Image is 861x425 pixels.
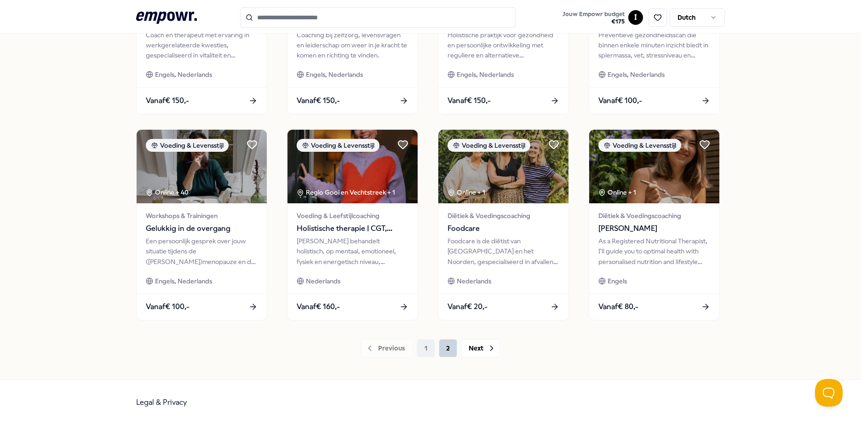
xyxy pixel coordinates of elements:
[563,18,625,25] span: € 175
[146,30,258,61] div: Coach en therapeut met ervaring in werkgerelateerde kwesties, gespecialiseerd in vitaliteit en vo...
[439,339,457,357] button: 2
[297,223,408,235] span: Holistische therapie | CGT, Mindfulness en BodyBreathwork
[155,276,212,286] span: Engels, Nederlands
[563,11,625,18] span: Jouw Empowr budget
[155,69,212,80] span: Engels, Nederlands
[297,30,408,61] div: Coaching bij zelfzorg, levensvragen en leiderschap om weer in je kracht te komen en richting te v...
[598,301,638,313] span: Vanaf € 80,-
[461,339,500,357] button: Next
[306,276,340,286] span: Nederlands
[448,187,485,197] div: Online + 1
[598,236,710,267] div: As a Registered Nutritional Therapist, I'll guide you to optimal health with personalised nutriti...
[438,130,568,203] img: package image
[146,301,189,313] span: Vanaf € 100,-
[598,187,636,197] div: Online + 1
[297,95,340,107] span: Vanaf € 150,-
[146,187,189,197] div: Online + 40
[598,223,710,235] span: [PERSON_NAME]
[306,69,363,80] span: Engels, Nederlands
[146,211,258,221] span: Workshops & Trainingen
[297,139,379,152] div: Voeding & Levensstijl
[589,130,719,203] img: package image
[136,398,187,407] a: Legal & Privacy
[561,9,626,27] button: Jouw Empowr budget€175
[598,211,710,221] span: Diëtiek & Voedingscoaching
[297,211,408,221] span: Voeding & Leefstijlcoaching
[287,129,418,321] a: package imageVoeding & LevensstijlRegio Gooi en Vechtstreek + 1Voeding & LeefstijlcoachingHolisti...
[598,139,681,152] div: Voeding & Levensstijl
[559,8,628,27] a: Jouw Empowr budget€175
[438,129,569,321] a: package imageVoeding & LevensstijlOnline + 1Diëtiek & VoedingscoachingFoodcareFoodcare is de diët...
[146,223,258,235] span: Gelukkig in de overgang
[608,69,665,80] span: Engels, Nederlands
[815,379,843,407] iframe: Help Scout Beacon - Open
[457,69,514,80] span: Engels, Nederlands
[448,301,488,313] span: Vanaf € 20,-
[448,223,559,235] span: Foodcare
[146,236,258,267] div: Een persoonlijk gesprek over jouw situatie tijdens de ([PERSON_NAME])menopauze en de impact op jo...
[448,139,530,152] div: Voeding & Levensstijl
[297,187,395,197] div: Regio Gooi en Vechtstreek + 1
[448,30,559,61] div: Holistische praktijk voor gezondheid en persoonlijke ontwikkeling met reguliere en alternatieve g...
[448,211,559,221] span: Diëtiek & Voedingscoaching
[297,301,340,313] span: Vanaf € 160,-
[589,129,720,321] a: package imageVoeding & LevensstijlOnline + 1Diëtiek & Voedingscoaching[PERSON_NAME]As a Registere...
[137,130,267,203] img: package image
[598,95,642,107] span: Vanaf € 100,-
[608,276,627,286] span: Engels
[136,129,267,321] a: package imageVoeding & LevensstijlOnline + 40Workshops & TrainingenGelukkig in de overgangEen per...
[146,95,189,107] span: Vanaf € 150,-
[448,95,491,107] span: Vanaf € 150,-
[146,139,229,152] div: Voeding & Levensstijl
[457,276,491,286] span: Nederlands
[297,236,408,267] div: [PERSON_NAME] behandelt holistisch, op mentaal, emotioneel, fysiek en energetisch niveau, waardoo...
[448,236,559,267] div: Foodcare is de diëtist van [GEOGRAPHIC_DATA] en het Noorden, gespecialiseerd in afvallen, darmpro...
[628,10,643,25] button: I
[287,130,418,203] img: package image
[240,7,516,28] input: Search for products, categories or subcategories
[598,30,710,61] div: Preventieve gezondheidsscan die binnen enkele minuten inzicht biedt in spiermassa, vet, stressniv...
